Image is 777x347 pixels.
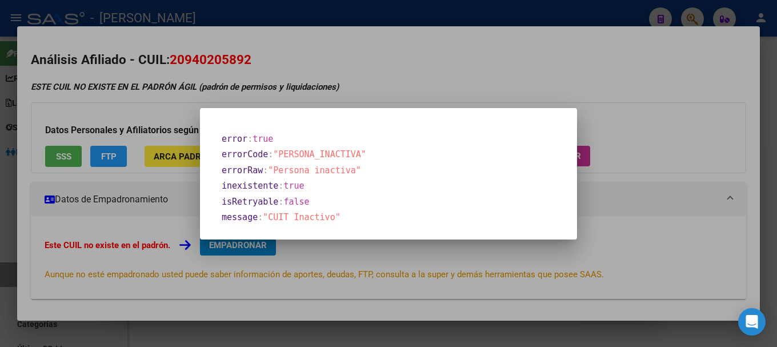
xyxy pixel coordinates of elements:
[222,212,258,222] span: message
[268,165,361,176] span: "Persona inactiva"
[253,134,273,144] span: true
[263,165,268,176] span: :
[273,149,366,159] span: "PERSONA_INACTIVA"
[283,197,309,207] span: false
[263,212,340,222] span: "CUIT Inactivo"
[222,149,268,159] span: errorCode
[222,181,278,191] span: inexistente
[222,134,247,144] span: error
[738,308,766,336] div: Open Intercom Messenger
[222,197,278,207] span: isRetryable
[278,197,283,207] span: :
[278,181,283,191] span: :
[268,149,273,159] span: :
[247,134,253,144] span: :
[283,181,304,191] span: true
[222,165,263,176] span: errorRaw
[258,212,263,222] span: :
